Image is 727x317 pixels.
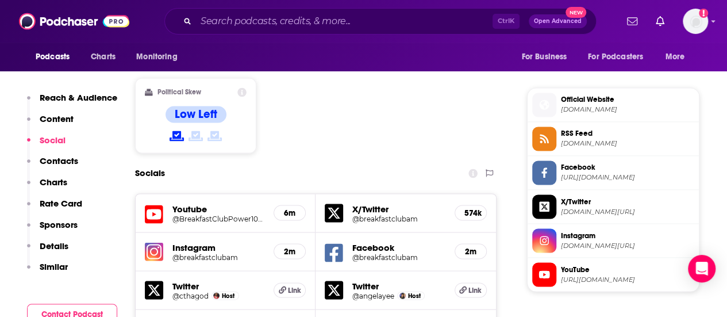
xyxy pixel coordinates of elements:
button: Content [27,113,74,135]
div: Search podcasts, credits, & more... [164,8,597,35]
h5: Facebook [352,242,445,253]
a: X/Twitter[DOMAIN_NAME][URL] [532,194,694,219]
span: Logged in as AtriaBooks [683,9,708,34]
span: Link [468,285,482,295]
span: Host [408,292,421,299]
a: YouTube[URL][DOMAIN_NAME] [532,262,694,287]
h5: 574k [464,208,477,217]
a: @BreakfastClubPower1051FM [172,214,264,223]
a: Charts [83,46,122,68]
img: User Profile [683,9,708,34]
span: X/Twitter [561,196,694,207]
span: Facebook [561,162,694,173]
button: Social [27,135,66,156]
p: Content [40,113,74,124]
span: https://www.youtube.com/@BreakfastClubPower1051FM [561,275,694,284]
span: Open Advanced [534,18,582,24]
img: Charlamagne Tha God [213,292,220,299]
button: open menu [128,46,192,68]
img: Angela Yee [399,292,406,299]
span: Link [288,285,301,295]
a: Instagram[DOMAIN_NAME][URL] [532,228,694,253]
span: feeds.megaphone.fm [561,139,694,148]
a: Show notifications dropdown [622,12,642,31]
h5: Twitter [352,280,445,291]
button: Charts [27,177,67,198]
span: YouTube [561,264,694,274]
h5: 6m [283,208,296,217]
button: Reach & Audience [27,92,117,113]
a: @cthagod [172,291,209,300]
h5: X/Twitter [352,203,445,214]
span: Ctrl K [493,14,520,29]
span: https://www.facebook.com/breakfastclubam [561,173,694,182]
a: @breakfastclubam [352,253,445,261]
a: @breakfastclubam [352,214,445,223]
h5: Twitter [172,280,264,291]
h5: 2m [464,246,477,256]
img: Podchaser - Follow, Share and Rate Podcasts [19,10,129,32]
button: Details [27,240,68,262]
span: iheart.com [561,105,694,114]
span: twitter.com/breakfastclubam [561,207,694,216]
span: For Business [521,49,567,65]
span: Charts [91,49,116,65]
button: Contacts [27,155,78,177]
input: Search podcasts, credits, & more... [196,12,493,30]
p: Sponsors [40,219,78,230]
button: open menu [28,46,84,68]
p: Rate Card [40,198,82,209]
button: Show profile menu [683,9,708,34]
svg: Add a profile image [699,9,708,18]
a: @breakfastclubam [172,253,264,261]
button: Sponsors [27,219,78,240]
p: Details [40,240,68,251]
span: instagram.com/breakfastclubam [561,241,694,250]
h5: 2m [283,246,296,256]
a: Facebook[URL][DOMAIN_NAME] [532,161,694,185]
h2: Political Skew [157,88,201,96]
span: Instagram [561,230,694,240]
a: @angelayee [352,291,394,300]
span: For Podcasters [588,49,643,65]
img: iconImage [145,242,163,261]
h5: Youtube [172,203,264,214]
p: Social [40,135,66,146]
span: More [666,49,685,65]
button: Similar [27,261,68,282]
a: Official Website[DOMAIN_NAME] [532,93,694,117]
div: Open Intercom Messenger [688,255,716,282]
a: Link [274,282,306,297]
button: Open AdvancedNew [529,14,587,28]
button: open menu [580,46,660,68]
span: Official Website [561,94,694,105]
p: Similar [40,261,68,272]
p: Contacts [40,155,78,166]
span: Podcasts [36,49,70,65]
button: open menu [657,46,699,68]
p: Reach & Audience [40,92,117,103]
h2: Socials [135,162,165,184]
h4: Low Left [175,107,217,121]
button: open menu [513,46,581,68]
span: RSS Feed [561,128,694,139]
h5: Instagram [172,242,264,253]
span: Monitoring [136,49,177,65]
span: New [566,7,586,18]
button: Rate Card [27,198,82,219]
a: Link [455,282,487,297]
a: RSS Feed[DOMAIN_NAME] [532,127,694,151]
p: Charts [40,177,67,188]
span: Host [222,292,234,299]
a: Show notifications dropdown [651,12,669,31]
